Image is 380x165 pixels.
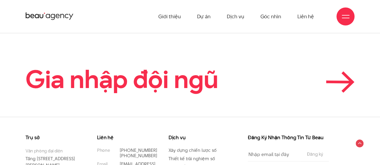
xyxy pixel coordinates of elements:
input: Đăng ký [305,152,325,157]
a: Xây dựng chiến lược số [169,147,217,153]
small: Phone [97,148,110,153]
a: Thiết kế trải nghiệm số [169,155,215,162]
a: Gia nhập đội ngũ [26,66,354,93]
h3: Dịch vụ [169,135,222,140]
h2: Gia nhập đội ngũ [26,66,218,93]
h3: Đăng Ký Nhận Thông Tin Từ Beau [248,135,329,140]
h3: Trụ sở [26,135,79,140]
small: Văn phòng đại diện [26,148,79,154]
a: [PHONE_NUMBER] [120,152,157,159]
h3: Liên hệ [97,135,150,140]
input: Nhập email tại đây [248,148,301,161]
a: [PHONE_NUMBER] [120,147,157,153]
